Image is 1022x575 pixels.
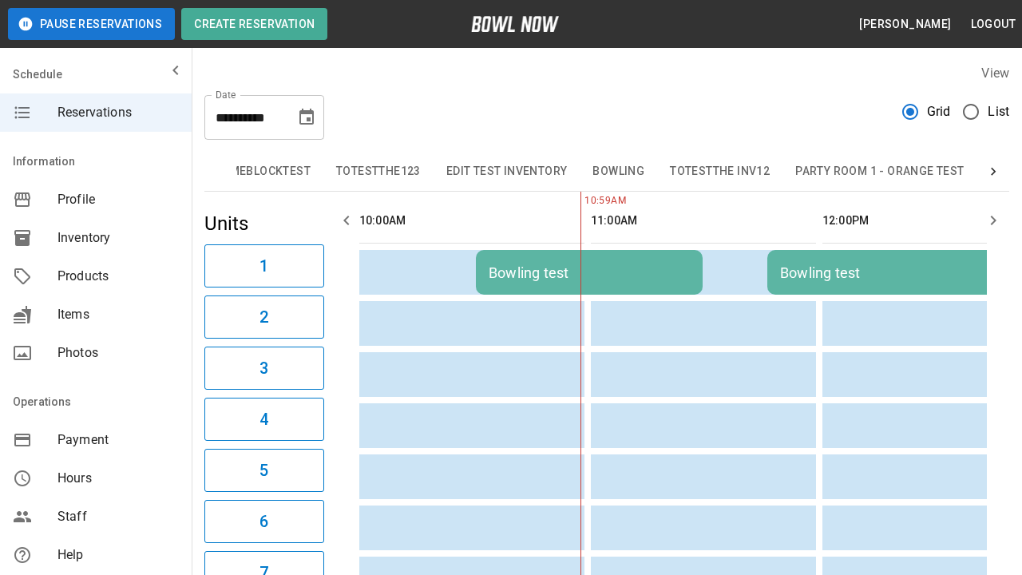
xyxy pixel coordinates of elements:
h6: 2 [259,304,268,330]
span: Reservations [57,103,179,122]
button: 6 [204,500,324,543]
h6: 5 [259,458,268,483]
h6: 1 [259,253,268,279]
button: 4 [204,398,324,441]
img: logo [471,16,559,32]
button: Party Room 1 - Orange test [782,153,976,191]
h6: 6 [259,509,268,534]
span: 10:59AM [580,193,584,209]
button: [PERSON_NAME] [853,10,957,39]
button: 1 [204,244,324,287]
span: Items [57,305,179,324]
button: Logout [965,10,1022,39]
span: Grid [927,102,951,121]
button: TOTESTTHE123 [323,153,434,191]
h6: 4 [259,406,268,432]
th: 11:00AM [591,198,816,244]
button: 2 [204,295,324,339]
h6: 3 [259,355,268,381]
button: Choose date, selected date is Sep 6, 2025 [291,101,323,133]
button: 5 [204,449,324,492]
h5: Units [204,211,324,236]
label: View [981,65,1009,81]
button: Pause Reservations [8,8,175,40]
button: TOTESTTHE INV12 [657,153,782,191]
button: TimeBlockTest [207,153,323,191]
span: Payment [57,430,179,450]
span: List [988,102,1009,121]
th: 10:00AM [359,198,584,244]
button: 3 [204,347,324,390]
span: Profile [57,190,179,209]
button: Edit Test Inventory [434,153,580,191]
button: Create Reservation [181,8,327,40]
span: Photos [57,343,179,363]
div: Bowling test [489,264,690,281]
span: Help [57,545,179,565]
span: Products [57,267,179,286]
span: Inventory [57,228,179,248]
span: Staff [57,507,179,526]
button: Bowling [580,153,657,191]
span: Hours [57,469,179,488]
div: Bowling test [780,264,981,281]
